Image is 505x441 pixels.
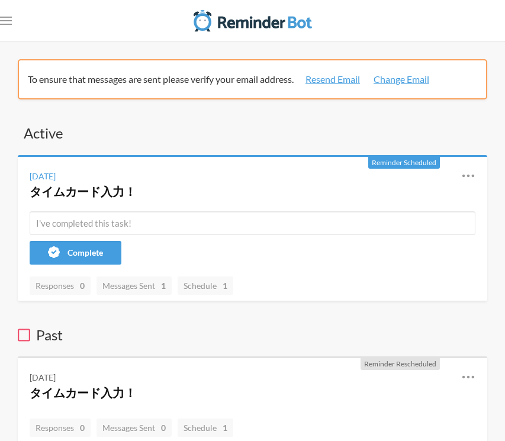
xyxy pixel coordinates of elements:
[18,123,487,143] h3: Active
[223,279,227,292] strong: 1
[184,281,227,291] span: Schedule
[67,247,103,257] span: Complete
[80,279,85,292] strong: 0
[18,325,487,345] h3: Past
[223,421,227,434] strong: 1
[30,419,91,437] a: Responses0
[161,279,166,292] strong: 1
[30,211,475,235] input: I've completed this task!
[97,276,172,295] a: Messages Sent1
[178,419,233,437] a: Schedule1
[80,421,85,434] strong: 0
[372,158,436,167] span: Reminder Scheduled
[374,72,429,86] a: Change Email
[30,184,136,198] a: タイムカード入力！
[28,72,469,86] p: To ensure that messages are sent please verify your email address.
[30,371,56,384] div: [DATE]
[30,170,56,182] div: [DATE]
[102,281,166,291] span: Messages Sent
[30,241,121,265] button: Complete
[305,72,360,86] a: Resend Email
[97,419,172,437] a: Messages Sent0
[161,421,166,434] strong: 0
[36,281,85,291] span: Responses
[30,385,136,400] a: タイムカード入力！
[194,9,312,33] img: Reminder Bot
[184,423,227,433] span: Schedule
[364,359,436,368] span: Reminder Rescheduled
[102,423,166,433] span: Messages Sent
[178,276,233,295] a: Schedule1
[30,276,91,295] a: Responses0
[36,423,85,433] span: Responses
